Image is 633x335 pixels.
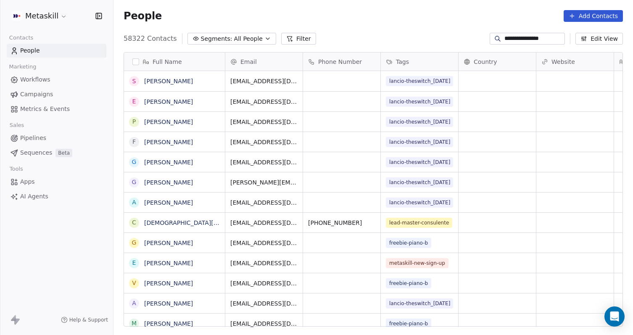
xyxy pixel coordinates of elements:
span: Full Name [153,58,182,66]
div: A [132,299,136,308]
span: lancio-theswitch_[DATE] [386,76,453,86]
a: [PERSON_NAME] [144,300,193,307]
a: [PERSON_NAME] [144,320,193,327]
span: Apps [20,177,35,186]
span: Tags [396,58,409,66]
span: Beta [55,149,72,157]
div: M [132,319,137,328]
span: [PHONE_NUMBER] [308,219,375,227]
span: [EMAIL_ADDRESS][DOMAIN_NAME] [230,77,298,85]
span: People [20,46,40,55]
div: grid [124,71,225,327]
span: Phone Number [318,58,362,66]
span: [EMAIL_ADDRESS][DOMAIN_NAME] [230,198,298,207]
div: Full Name [124,53,225,71]
a: People [7,44,106,58]
a: [PERSON_NAME] [144,199,193,206]
div: Tags [381,53,458,71]
span: Metrics & Events [20,105,70,113]
button: Add Contacts [564,10,623,22]
span: [EMAIL_ADDRESS][DOMAIN_NAME] [230,279,298,288]
span: freebie-piano-b [386,319,431,329]
span: freebie-piano-b [386,278,431,288]
a: Apps [7,175,106,189]
span: lancio-theswitch_[DATE] [386,157,453,167]
div: P [132,117,136,126]
span: 58322 Contacts [124,34,177,44]
span: [EMAIL_ADDRESS][DOMAIN_NAME] [230,98,298,106]
button: Filter [281,33,316,45]
span: lancio-theswitch_[DATE] [386,198,453,208]
span: metaskill-new-sign-up [386,258,448,268]
span: Campaigns [20,90,53,99]
span: Tools [6,163,26,175]
span: Marketing [5,61,40,73]
a: [PERSON_NAME] [144,240,193,246]
div: G [132,158,137,166]
a: [PERSON_NAME] [144,119,193,125]
span: lancio-theswitch_[DATE] [386,97,453,107]
span: [PERSON_NAME][EMAIL_ADDRESS][DOMAIN_NAME] [230,178,298,187]
a: [PERSON_NAME] [144,280,193,287]
div: C [132,218,136,227]
div: Country [459,53,536,71]
span: [EMAIL_ADDRESS][DOMAIN_NAME] [230,219,298,227]
span: Pipelines [20,134,46,142]
span: lancio-theswitch_[DATE] [386,137,453,147]
div: E [132,259,136,267]
a: Workflows [7,73,106,87]
div: A [132,198,136,207]
a: [PERSON_NAME] [144,159,193,166]
button: Metaskill [10,9,69,23]
div: Open Intercom Messenger [604,306,625,327]
span: All People [234,34,263,43]
span: Contacts [5,32,37,44]
span: [EMAIL_ADDRESS][DOMAIN_NAME] [230,319,298,328]
a: AI Agents [7,190,106,203]
span: [EMAIL_ADDRESS][DOMAIN_NAME] [230,118,298,126]
span: Segments: [201,34,232,43]
span: AI Agents [20,192,48,201]
span: Workflows [20,75,50,84]
span: [EMAIL_ADDRESS][DOMAIN_NAME] [230,299,298,308]
a: [PERSON_NAME] [144,98,193,105]
span: [EMAIL_ADDRESS][DOMAIN_NAME] [230,158,298,166]
a: [PERSON_NAME] [144,78,193,84]
div: S [132,77,136,86]
a: [PERSON_NAME] [144,179,193,186]
span: Email [240,58,257,66]
span: Website [551,58,575,66]
button: Edit View [575,33,623,45]
div: E [132,97,136,106]
a: [PERSON_NAME] [144,139,193,145]
a: Metrics & Events [7,102,106,116]
span: [EMAIL_ADDRESS][DOMAIN_NAME] [230,239,298,247]
span: [EMAIL_ADDRESS][DOMAIN_NAME] [230,259,298,267]
span: People [124,10,162,22]
span: lead-master-consulente [386,218,452,228]
span: Sales [6,119,28,132]
a: [PERSON_NAME] [144,260,193,266]
a: Help & Support [61,317,108,323]
span: lancio-theswitch_[DATE] [386,117,453,127]
span: Country [474,58,497,66]
span: Help & Support [69,317,108,323]
div: G [132,178,137,187]
a: [DEMOGRAPHIC_DATA][PERSON_NAME] [144,219,260,226]
div: Phone Number [303,53,380,71]
span: lancio-theswitch_[DATE] [386,298,453,309]
a: Campaigns [7,87,106,101]
span: Metaskill [25,11,58,21]
a: Pipelines [7,131,106,145]
span: [EMAIL_ADDRESS][DOMAIN_NAME] [230,138,298,146]
img: AVATAR%20METASKILL%20-%20Colori%20Positivo.png [12,11,22,21]
div: V [132,279,136,288]
span: lancio-theswitch_[DATE] [386,177,453,187]
div: Website [536,53,614,71]
span: Sequences [20,148,52,157]
div: G [132,238,137,247]
span: freebie-piano-b [386,238,431,248]
a: SequencesBeta [7,146,106,160]
div: F [132,137,136,146]
div: Email [225,53,303,71]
